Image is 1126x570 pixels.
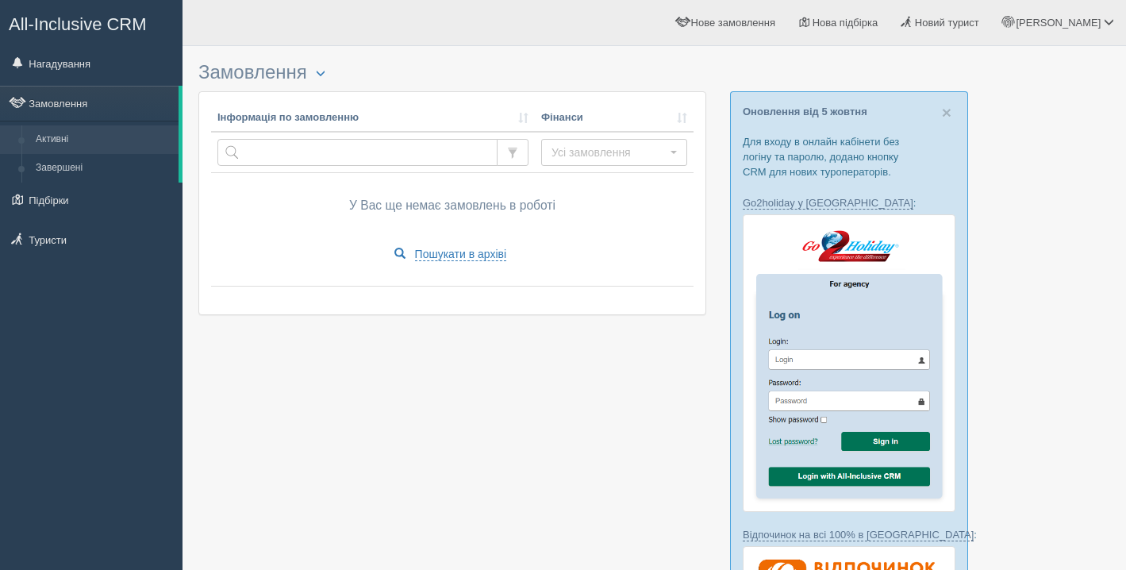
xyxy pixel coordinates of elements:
img: go2holiday-login-via-crm-for-travel-agents.png [743,214,955,512]
a: Фінанси [541,110,687,125]
span: Нова підбірка [813,17,878,29]
span: Новий турист [915,17,979,29]
span: × [942,103,951,121]
span: Пошукати в архіві [415,248,507,261]
button: Close [942,104,951,121]
a: Інформація по замовленню [217,110,528,125]
p: : [743,527,955,542]
input: Пошук за номером замовлення, ПІБ або паспортом туриста [217,139,498,166]
a: Пошукати в архіві [384,241,517,268]
h3: Замовлення [198,62,706,83]
p: : [743,195,955,210]
a: Активні [29,125,179,154]
span: Усі замовлення [551,144,667,160]
span: All-Inclusive CRM [9,14,147,34]
a: Відпочинок на всі 100% в [GEOGRAPHIC_DATA] [743,529,974,541]
a: Оновлення від 5 жовтня [743,106,867,117]
p: Для входу в онлайн кабінети без логіну та паролю, додано кнопку CRM для нових туроператорів. [743,134,955,179]
span: Нове замовлення [691,17,775,29]
a: All-Inclusive CRM [1,1,182,44]
span: [PERSON_NAME] [1016,17,1101,29]
a: Завершені [29,154,179,183]
button: Усі замовлення [541,139,687,166]
p: У Вас ще немає замовлень в роботі [217,197,687,214]
a: Go2holiday у [GEOGRAPHIC_DATA] [743,197,913,210]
